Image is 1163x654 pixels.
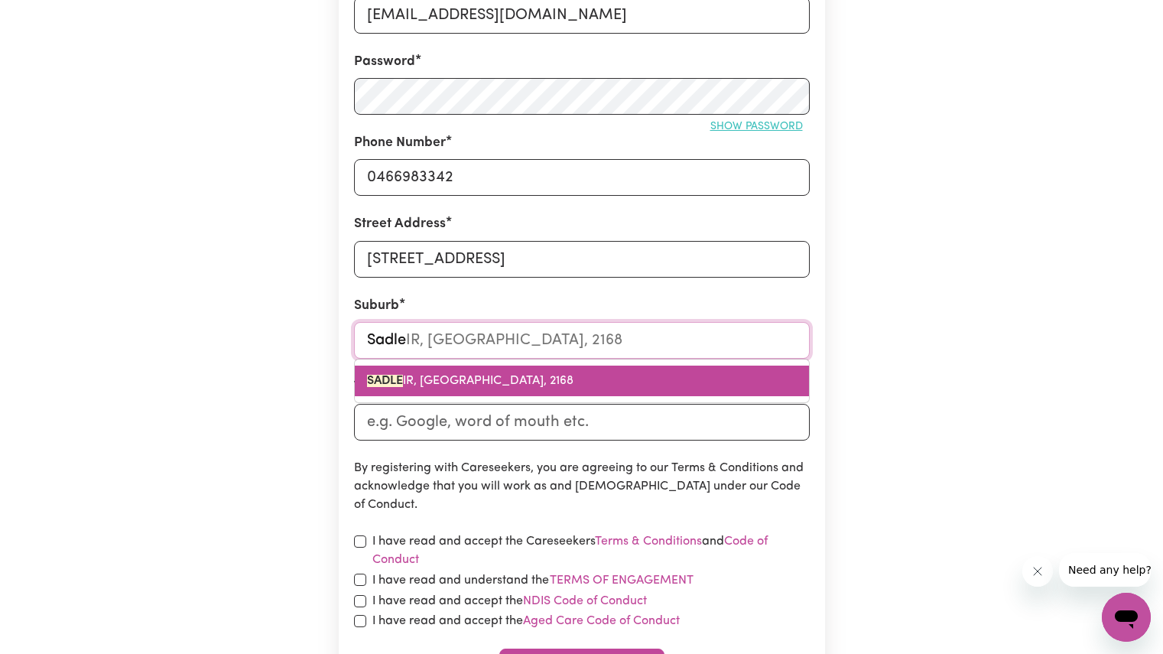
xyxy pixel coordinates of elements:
[1059,553,1151,587] iframe: Message from company
[355,366,809,396] a: SADLEIR, New South Wales, 2168
[372,535,768,566] a: Code of Conduct
[9,11,93,23] span: Need any help?
[710,121,803,132] span: Show password
[523,595,647,607] a: NDIS Code of Conduct
[354,214,446,234] label: Street Address
[1102,593,1151,642] iframe: Button to launch messaging window
[703,115,810,138] button: Show password
[372,532,810,569] label: I have read and accept the Careseekers and
[367,375,403,387] mark: SADLE
[354,296,399,316] label: Suburb
[354,404,810,441] input: e.g. Google, word of mouth etc.
[372,571,694,591] label: I have read and understand the
[367,375,573,387] span: IR, [GEOGRAPHIC_DATA], 2168
[372,612,680,630] label: I have read and accept the
[354,159,810,196] input: e.g. 0412 345 678
[354,241,810,278] input: e.g. 221B Victoria St
[354,133,446,153] label: Phone Number
[523,615,680,627] a: Aged Care Code of Conduct
[1022,556,1053,587] iframe: Close message
[354,359,810,403] div: menu-options
[595,535,702,548] a: Terms & Conditions
[549,571,694,591] button: I have read and understand the
[354,459,810,514] p: By registering with Careseekers, you are agreeing to our Terms & Conditions and acknowledge that ...
[354,52,415,72] label: Password
[354,322,810,359] input: e.g. North Bondi, New South Wales
[372,592,647,610] label: I have read and accept the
